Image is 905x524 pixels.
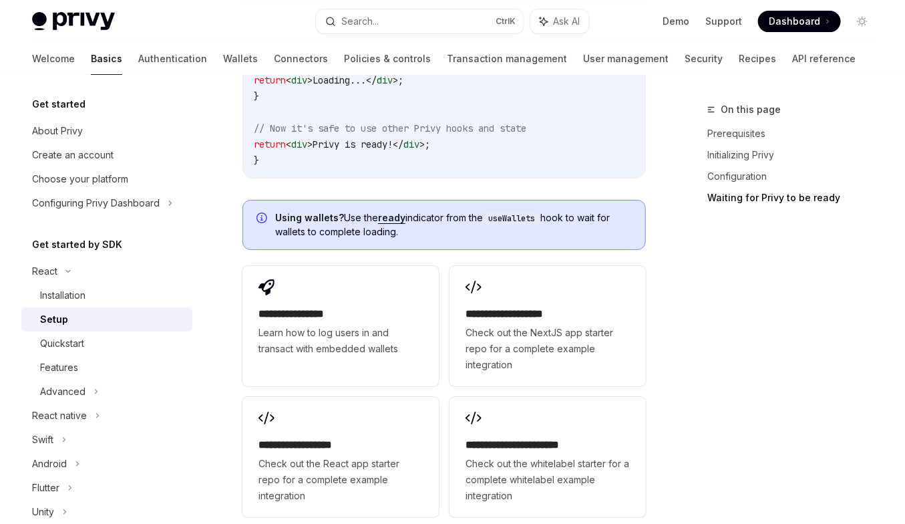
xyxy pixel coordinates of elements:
[307,74,313,86] span: >
[685,43,723,75] a: Security
[21,167,192,191] a: Choose your platform
[40,384,85,400] div: Advanced
[483,212,540,225] code: useWallets
[32,171,128,187] div: Choose your platform
[223,43,258,75] a: Wallets
[707,166,884,187] a: Configuration
[769,15,820,28] span: Dashboard
[138,43,207,75] a: Authentication
[721,102,781,118] span: On this page
[274,43,328,75] a: Connectors
[291,138,307,150] span: div
[378,212,405,224] a: ready
[313,74,366,86] span: Loading...
[366,74,377,86] span: </
[792,43,856,75] a: API reference
[707,187,884,209] a: Waiting for Privy to be ready
[258,456,423,504] span: Check out the React app starter repo for a complete example integration
[40,287,85,303] div: Installation
[32,263,57,279] div: React
[425,138,430,150] span: ;
[32,43,75,75] a: Welcome
[466,456,630,504] span: Check out the whitelabel starter for a complete whitelabel example integration
[32,432,53,448] div: Swift
[21,119,192,143] a: About Privy
[530,9,589,33] button: Ask AI
[419,138,425,150] span: >
[553,15,580,28] span: Ask AI
[663,15,689,28] a: Demo
[316,9,524,33] button: Search...CtrlK
[403,138,419,150] span: div
[40,360,78,376] div: Features
[258,325,423,357] span: Learn how to log users in and transact with embedded wallets
[393,74,398,86] span: >
[286,138,291,150] span: <
[21,332,192,356] a: Quickstart
[254,138,286,150] span: return
[307,138,313,150] span: >
[275,211,632,239] span: Use the indicator from the hook to wait for wallets to complete loading.
[32,96,85,112] h5: Get started
[313,138,393,150] span: Privy is ready!
[275,212,344,223] strong: Using wallets?
[705,15,742,28] a: Support
[254,74,286,86] span: return
[32,147,114,163] div: Create an account
[344,43,431,75] a: Policies & controls
[449,266,646,386] a: **** **** **** ****Check out the NextJS app starter repo for a complete example integration
[256,213,270,226] svg: Info
[393,138,403,150] span: </
[32,237,122,253] h5: Get started by SDK
[242,266,439,386] a: **** **** **** *Learn how to log users in and transact with embedded wallets
[447,43,567,75] a: Transaction management
[32,195,160,211] div: Configuring Privy Dashboard
[40,336,84,352] div: Quickstart
[254,154,259,166] span: }
[242,397,439,517] a: **** **** **** ***Check out the React app starter repo for a complete example integration
[291,74,307,86] span: div
[398,74,403,86] span: ;
[707,144,884,166] a: Initializing Privy
[21,356,192,380] a: Features
[852,11,873,32] button: Toggle dark mode
[341,13,379,29] div: Search...
[91,43,122,75] a: Basics
[254,90,259,102] span: }
[40,311,68,327] div: Setup
[21,307,192,332] a: Setup
[32,12,115,31] img: light logo
[21,283,192,307] a: Installation
[32,408,87,424] div: React native
[32,123,83,139] div: About Privy
[254,122,526,134] span: // Now it's safe to use other Privy hooks and state
[739,43,776,75] a: Recipes
[32,504,54,520] div: Unity
[377,74,393,86] span: div
[449,397,646,517] a: **** **** **** **** ***Check out the whitelabel starter for a complete whitelabel example integra...
[466,325,630,373] span: Check out the NextJS app starter repo for a complete example integration
[583,43,669,75] a: User management
[21,143,192,167] a: Create an account
[758,11,841,32] a: Dashboard
[32,456,67,472] div: Android
[707,123,884,144] a: Prerequisites
[286,74,291,86] span: <
[32,480,59,496] div: Flutter
[496,16,516,27] span: Ctrl K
